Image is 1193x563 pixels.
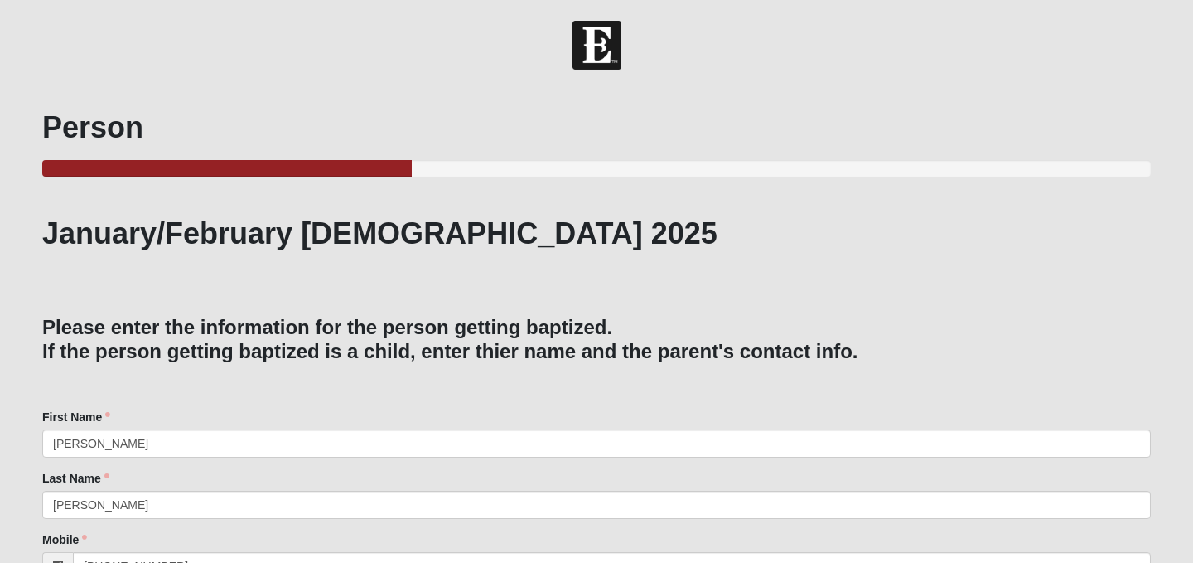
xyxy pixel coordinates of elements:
img: Church of Eleven22 Logo [572,21,621,70]
h3: Please enter the information for the person getting baptized. If the person getting baptized is a... [42,316,1151,364]
h1: Person [42,109,1151,145]
label: Last Name [42,470,109,487]
h1: January/February [DEMOGRAPHIC_DATA] 2025 [42,216,1151,251]
label: First Name [42,409,110,425]
label: Mobile [42,531,87,548]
